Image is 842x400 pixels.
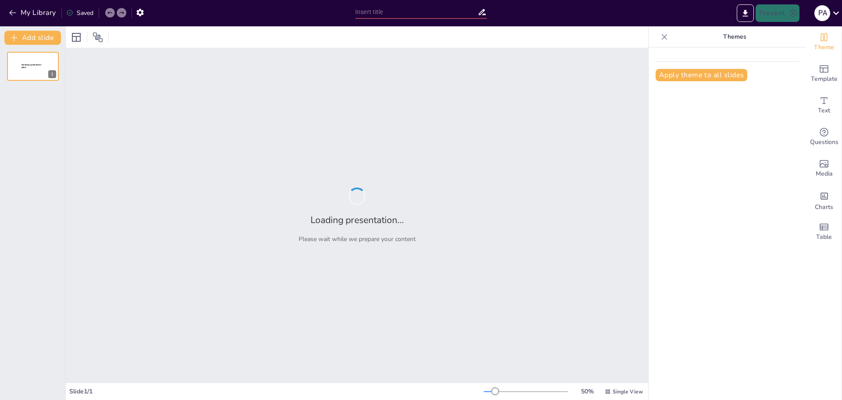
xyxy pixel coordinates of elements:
div: 1 [7,52,59,81]
span: Questions [810,137,838,147]
div: Add text boxes [806,90,842,121]
div: Add ready made slides [806,58,842,90]
span: Charts [815,202,833,212]
div: 50 % [577,387,598,396]
span: Position [93,32,103,43]
button: Add slide [4,31,61,45]
div: Change the overall theme [806,26,842,58]
span: Text [818,106,830,115]
span: Sendsteps presentation editor [21,64,41,68]
div: Add images, graphics, shapes or video [806,153,842,184]
div: P A [814,5,830,21]
input: Insert title [355,6,478,18]
button: P A [814,4,830,22]
button: Apply theme to all slides [656,69,747,81]
div: Layout [69,30,83,44]
span: Table [816,232,832,242]
span: Media [816,169,833,179]
button: Export to PowerPoint [737,4,754,22]
span: Theme [814,43,834,52]
p: Themes [671,26,798,47]
h2: Loading presentation... [310,214,404,226]
div: Add a table [806,216,842,248]
p: Please wait while we prepare your content [299,235,416,243]
button: My Library [7,6,60,20]
div: Slide 1 / 1 [69,387,484,396]
div: Get real-time input from your audience [806,121,842,153]
div: Add charts and graphs [806,184,842,216]
span: Template [811,74,838,84]
div: Saved [66,9,93,17]
div: 1 [48,70,56,78]
span: Single View [613,388,643,395]
button: Present [756,4,799,22]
